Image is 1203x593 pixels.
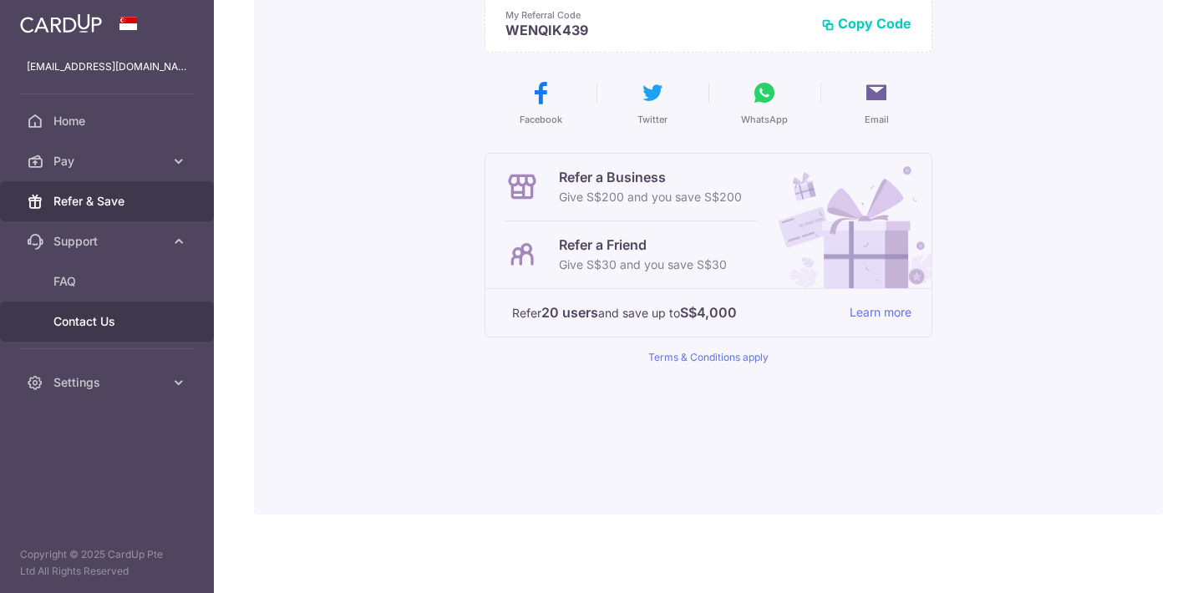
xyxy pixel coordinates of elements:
span: FAQ [53,273,164,290]
button: Copy Code [821,15,911,32]
p: [EMAIL_ADDRESS][DOMAIN_NAME] [27,58,187,75]
span: Facebook [520,113,562,126]
span: Email [865,113,889,126]
button: Email [827,79,926,126]
strong: S$4,000 [680,302,737,322]
p: WENQIK439 [505,22,808,38]
p: Give S$30 and you save S$30 [559,255,727,275]
button: WhatsApp [715,79,814,126]
a: Terms & Conditions apply [648,351,769,363]
span: Pay [53,153,164,170]
button: Twitter [603,79,702,126]
strong: 20 users [541,302,598,322]
span: Contact Us [53,313,164,330]
a: Learn more [850,302,911,323]
span: Home [53,113,164,129]
p: Refer a Friend [559,235,727,255]
p: Refer a Business [559,167,742,187]
span: Twitter [637,113,667,126]
span: Refer & Save [53,193,164,210]
span: WhatsApp [741,113,788,126]
p: My Referral Code [505,8,808,22]
button: Facebook [491,79,590,126]
img: Refer [763,154,931,288]
span: Support [53,233,164,250]
p: Give S$200 and you save S$200 [559,187,742,207]
span: Settings [53,374,164,391]
img: CardUp [20,13,102,33]
p: Refer and save up to [512,302,836,323]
